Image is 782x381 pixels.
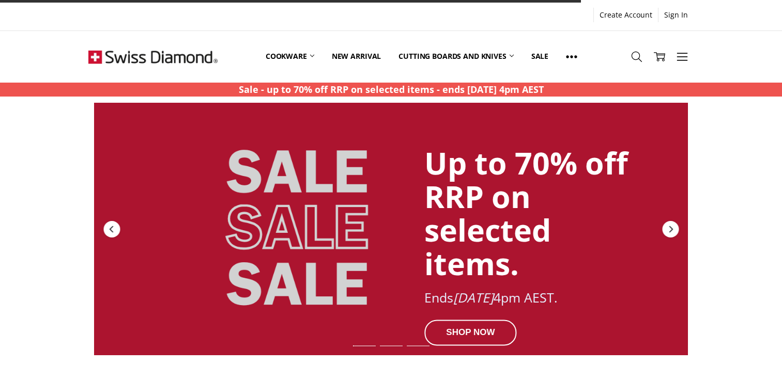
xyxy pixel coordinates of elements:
strong: Sale - up to 70% off RRP on selected items - ends [DATE] 4pm AEST [239,83,544,96]
a: Cookware [257,34,323,80]
div: Previous [102,219,121,238]
a: New arrival [323,34,390,80]
div: SHOP NOW [424,320,517,345]
div: Ends 4pm AEST. [424,291,633,305]
a: Sign In [658,8,694,22]
div: Up to 70% off RRP on selected items. [424,147,633,281]
a: Sale [523,34,557,80]
a: Show All [557,34,586,80]
div: Next [661,219,680,238]
em: [DATE] [453,289,494,306]
div: Slide 3 of 7 [404,339,431,353]
img: Free Shipping On Every Order [88,31,218,83]
a: Redirect to https://swissdiamond.com.au/cookware/shop-by-collection/premium-steel-dlx/ [94,103,688,355]
div: Slide 2 of 7 [377,339,404,353]
a: Create Account [594,8,658,22]
div: Slide 1 of 7 [350,339,377,353]
a: Cutting boards and knives [390,34,523,80]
